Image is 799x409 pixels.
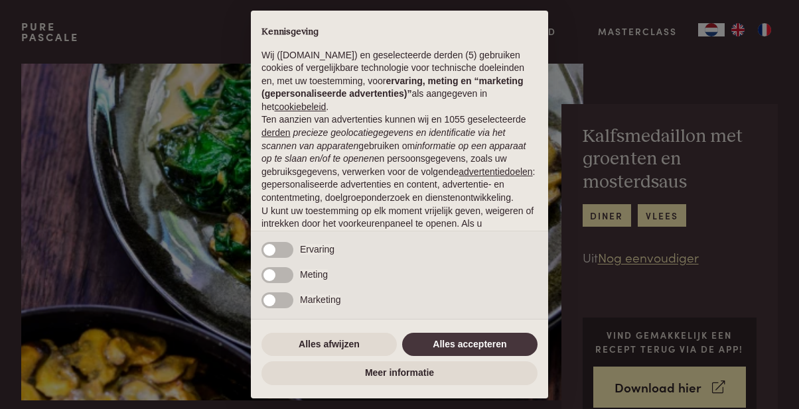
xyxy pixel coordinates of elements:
[261,205,538,270] p: U kunt uw toestemming op elk moment vrijelijk geven, weigeren of intrekken door het voorkeurenpan...
[459,166,532,179] button: advertentiedoelen
[274,101,326,112] a: cookiebeleid
[261,113,538,204] p: Ten aanzien van advertenties kunnen wij en 1055 geselecteerde gebruiken om en persoonsgegevens, z...
[261,361,538,385] button: Meer informatie
[261,27,538,38] h2: Kennisgeving
[261,127,505,151] em: precieze geolocatiegegevens en identificatie via het scannen van apparaten
[261,49,538,114] p: Wij ([DOMAIN_NAME]) en geselecteerde derden (5) gebruiken cookies of vergelijkbare technologie vo...
[402,333,538,357] button: Alles accepteren
[300,294,340,305] span: Marketing
[261,333,397,357] button: Alles afwijzen
[261,127,291,140] button: derden
[300,244,334,255] span: Ervaring
[300,269,328,280] span: Meting
[261,76,523,99] strong: ervaring, meting en “marketing (gepersonaliseerde advertenties)”
[261,141,526,164] em: informatie op een apparaat op te slaan en/of te openen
